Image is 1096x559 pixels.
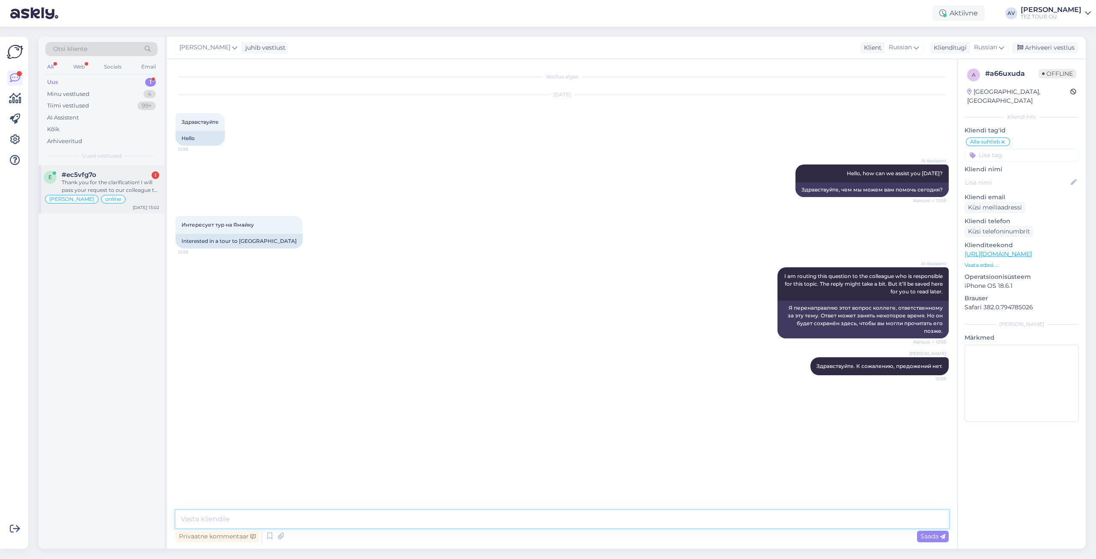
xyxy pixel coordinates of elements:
[965,202,1025,213] div: Küsi meiliaadressi
[965,241,1079,250] p: Klienditeekond
[71,61,86,72] div: Web
[914,260,946,267] span: AI Assistent
[920,532,945,540] span: Saada
[965,226,1033,237] div: Küsi telefoninumbrit
[1039,69,1076,78] span: Offline
[62,179,159,194] div: Thank you for the clarification! I will pass your request to our colleague to change the bus tran...
[965,333,1079,342] p: Märkmed
[965,165,1079,174] p: Kliendi nimi
[861,43,882,52] div: Klient
[82,152,122,160] span: Uued vestlused
[967,87,1070,105] div: [GEOGRAPHIC_DATA], [GEOGRAPHIC_DATA]
[7,44,23,60] img: Askly Logo
[965,113,1079,121] div: Kliendi info
[143,90,156,99] div: 4
[985,69,1039,79] div: # a66uxuda
[176,131,225,146] div: Hello
[974,43,997,52] span: Russian
[47,137,82,146] div: Arhiveeritud
[913,197,946,204] span: Nähtud ✓ 12:55
[182,119,219,125] span: Здравствуйте
[784,273,944,295] span: I am routing this question to the colleague who is responsible for this topic. The reply might ta...
[965,261,1079,269] p: Vaata edasi ...
[816,363,943,369] span: Здравствуйте. К сожалению, предожений нет.
[182,221,254,228] span: Интересует тур на Ямайку
[1021,13,1081,20] div: TEZ TOUR OÜ
[847,170,943,176] span: Hello, how can we assist you [DATE]?
[965,217,1079,226] p: Kliendi telefon
[914,376,946,382] span: 13:03
[972,72,976,78] span: a
[965,281,1079,290] p: iPhone OS 18.6.1
[178,249,210,255] span: 12:55
[102,61,123,72] div: Socials
[965,250,1032,258] a: [URL][DOMAIN_NAME]
[47,78,58,87] div: Uus
[140,61,158,72] div: Email
[1012,42,1078,54] div: Arhiveeri vestlus
[179,43,230,52] span: [PERSON_NAME]
[913,339,946,345] span: Nähtud ✓ 12:55
[45,61,55,72] div: All
[178,146,210,152] span: 12:55
[965,193,1079,202] p: Kliendi email
[965,149,1079,161] input: Lisa tag
[965,126,1079,135] p: Kliendi tag'id
[49,197,94,202] span: [PERSON_NAME]
[53,45,87,54] span: Otsi kliente
[137,102,156,110] div: 99+
[1005,7,1017,19] div: AV
[105,197,121,202] span: online
[909,350,946,357] span: [PERSON_NAME]
[965,303,1079,312] p: Safari 382.0.794785026
[47,114,79,122] div: AI Assistent
[930,43,967,52] div: Klienditugi
[176,234,303,248] div: Interested in a tour to [GEOGRAPHIC_DATA]
[965,272,1079,281] p: Operatsioonisüsteem
[965,294,1079,303] p: Brauser
[795,182,949,197] div: Здравствуйте, чем мы можем вам помочь сегодня?
[932,6,985,21] div: Aktiivne
[970,139,1000,144] span: Alla suhtleb
[1021,6,1091,20] a: [PERSON_NAME]TEZ TOUR OÜ
[47,125,60,134] div: Kõik
[176,91,949,99] div: [DATE]
[133,204,159,211] div: [DATE] 13:02
[62,171,96,179] span: #ec5vfg7o
[965,178,1069,187] input: Lisa nimi
[242,43,286,52] div: juhib vestlust
[889,43,912,52] span: Russian
[176,73,949,81] div: Vestlus algas
[48,174,52,180] span: e
[1021,6,1081,13] div: [PERSON_NAME]
[777,301,949,338] div: Я перенаправляю этот вопрос коллеге, ответственному за эту тему. Ответ может занять некоторое вре...
[176,531,259,542] div: Privaatne kommentaar
[145,78,156,87] div: 1
[914,158,946,164] span: AI Assistent
[47,102,89,110] div: Tiimi vestlused
[965,320,1079,328] div: [PERSON_NAME]
[47,90,89,99] div: Minu vestlused
[152,171,159,179] div: 1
